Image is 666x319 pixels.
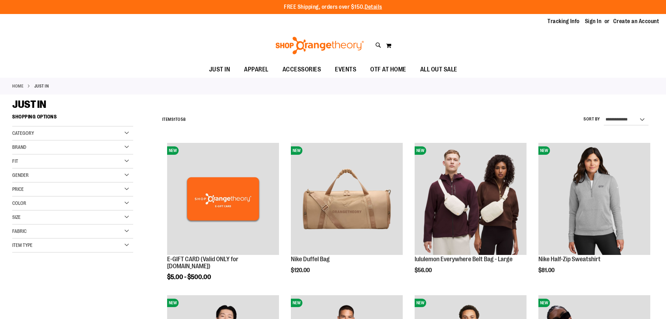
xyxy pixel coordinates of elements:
[535,139,654,291] div: product
[585,18,602,25] a: Sign In
[291,143,403,255] img: Nike Duffel Bag
[274,37,365,54] img: Shop Orangetheory
[12,200,26,206] span: Color
[12,98,46,110] span: JUST IN
[411,139,530,291] div: product
[365,4,382,10] a: Details
[538,267,556,273] span: $81.00
[34,83,49,89] strong: JUST IN
[287,139,406,291] div: product
[538,146,550,155] span: NEW
[538,143,650,256] a: Nike Half-Zip SweatshirtNEW
[12,214,21,220] span: Size
[613,18,659,25] a: Create an Account
[415,267,433,273] span: $56.00
[12,144,26,150] span: Brand
[415,256,513,263] a: lululemon Everywhere Belt Bag - Large
[284,3,382,11] p: FREE Shipping, orders over $150.
[181,117,186,122] span: 58
[415,146,426,155] span: NEW
[538,143,650,255] img: Nike Half-Zip Sweatshirt
[12,83,23,89] a: Home
[415,143,527,255] img: lululemon Everywhere Belt Bag - Large
[167,273,211,280] span: $5.00 - $500.00
[174,117,176,122] span: 1
[547,18,580,25] a: Tracking Info
[162,114,186,125] h2: Items to
[291,267,311,273] span: $120.00
[370,62,406,77] span: OTF AT HOME
[415,299,426,307] span: NEW
[335,62,356,77] span: EVENTS
[167,256,238,270] a: E-GIFT CARD (Valid ONLY for [DOMAIN_NAME])
[12,242,33,248] span: Item Type
[12,158,18,164] span: Fit
[282,62,321,77] span: ACCESSORIES
[415,143,527,256] a: lululemon Everywhere Belt Bag - LargeNEW
[291,143,403,256] a: Nike Duffel BagNEW
[12,228,27,234] span: Fabric
[209,62,230,77] span: JUST IN
[538,299,550,307] span: NEW
[167,143,279,255] img: E-GIFT CARD (Valid ONLY for ShopOrangetheory.com)
[167,146,179,155] span: NEW
[291,256,330,263] a: Nike Duffel Bag
[12,130,34,136] span: Category
[420,62,457,77] span: ALL OUT SALE
[167,143,279,256] a: E-GIFT CARD (Valid ONLY for ShopOrangetheory.com)NEW
[244,62,268,77] span: APPAREL
[12,111,133,126] strong: Shopping Options
[164,139,282,298] div: product
[291,299,302,307] span: NEW
[583,116,600,122] label: Sort By
[291,146,302,155] span: NEW
[167,299,179,307] span: NEW
[12,186,24,192] span: Price
[538,256,601,263] a: Nike Half-Zip Sweatshirt
[12,172,29,178] span: Gender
